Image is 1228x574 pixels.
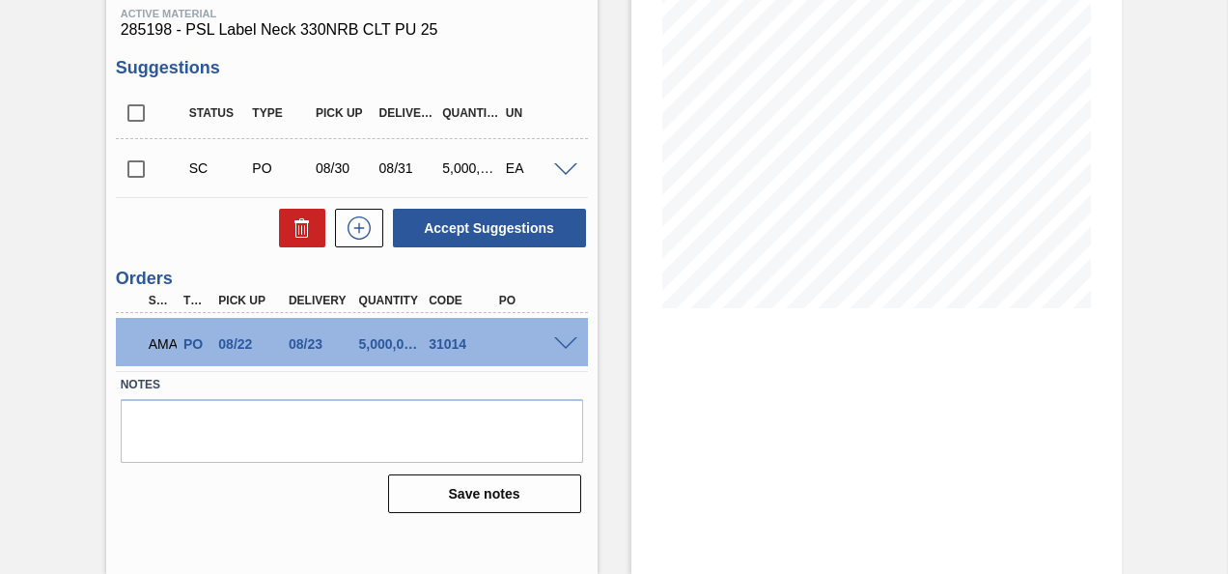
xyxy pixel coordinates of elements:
[354,294,430,307] div: Quantity
[116,269,588,289] h3: Orders
[284,294,359,307] div: Delivery
[494,294,570,307] div: PO
[213,336,289,352] div: 08/22/2025
[179,336,211,352] div: Purchase order
[247,160,315,176] div: Purchase order
[247,106,315,120] div: Type
[437,106,505,120] div: Quantity
[375,160,442,176] div: 08/31/2025
[501,106,569,120] div: UN
[121,371,583,399] label: Notes
[116,58,588,78] h3: Suggestions
[184,160,252,176] div: Suggestion Created
[144,323,177,365] div: Awaiting Manager Approval
[179,294,211,307] div: Type
[383,207,588,249] div: Accept Suggestions
[393,209,586,247] button: Accept Suggestions
[424,294,499,307] div: Code
[184,106,252,120] div: Status
[501,160,569,176] div: EA
[121,21,583,39] span: 285198 - PSL Label Neck 330NRB CLT PU 25
[375,106,442,120] div: Delivery
[284,336,359,352] div: 08/23/2025
[121,8,583,19] span: Active Material
[311,160,378,176] div: 08/30/2025
[311,106,378,120] div: Pick up
[269,209,325,247] div: Delete Suggestions
[424,336,499,352] div: 31014
[325,209,383,247] div: New suggestion
[388,474,581,513] button: Save notes
[354,336,430,352] div: 5,000,000.000
[213,294,289,307] div: Pick up
[149,336,172,352] p: AMA
[144,294,177,307] div: Step
[437,160,505,176] div: 5,000,000.000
